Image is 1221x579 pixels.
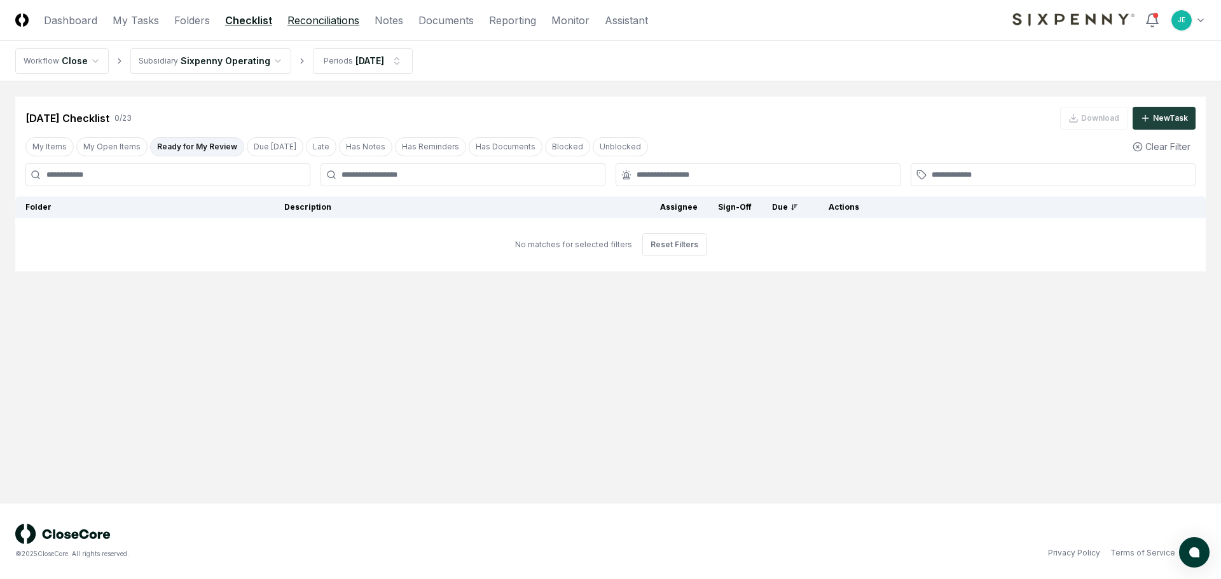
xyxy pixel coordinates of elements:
[306,137,336,156] button: Late
[469,137,542,156] button: Has Documents
[395,137,466,156] button: Has Reminders
[313,48,413,74] button: Periods[DATE]
[25,137,74,156] button: My Items
[150,137,244,156] button: Ready for My Review
[642,233,707,256] button: Reset Filters
[1170,9,1193,32] button: JE
[355,54,384,67] div: [DATE]
[545,137,590,156] button: Blocked
[15,48,413,74] nav: breadcrumb
[44,13,97,28] a: Dashboard
[551,13,590,28] a: Monitor
[174,13,210,28] a: Folders
[1153,112,1188,124] div: New Task
[25,111,109,126] div: [DATE] Checklist
[113,13,159,28] a: My Tasks
[1128,135,1196,158] button: Clear Filter
[287,13,359,28] a: Reconciliations
[1110,547,1175,559] a: Terms of Service
[15,196,274,218] th: Folder
[593,137,648,156] button: Unblocked
[772,201,798,213] div: Due
[650,196,708,218] th: Assignee
[15,13,29,27] img: Logo
[1048,547,1100,559] a: Privacy Policy
[76,137,148,156] button: My Open Items
[1178,15,1185,25] span: JE
[15,549,610,559] div: © 2025 CloseCore. All rights reserved.
[15,524,111,544] img: logo
[605,13,648,28] a: Assistant
[1179,537,1210,568] button: atlas-launcher
[818,201,1196,213] div: Actions
[274,196,650,218] th: Description
[139,55,178,67] div: Subsidiary
[515,239,632,250] div: No matches for selected filters
[324,55,353,67] div: Periods
[418,13,474,28] a: Documents
[339,137,392,156] button: Has Notes
[24,55,59,67] div: Workflow
[1133,107,1196,130] button: NewTask
[225,13,272,28] a: Checklist
[489,13,536,28] a: Reporting
[114,112,132,124] div: 0 / 23
[1012,13,1135,27] img: Sixpenny logo
[247,137,303,156] button: Due Today
[708,196,762,218] th: Sign-Off
[375,13,403,28] a: Notes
